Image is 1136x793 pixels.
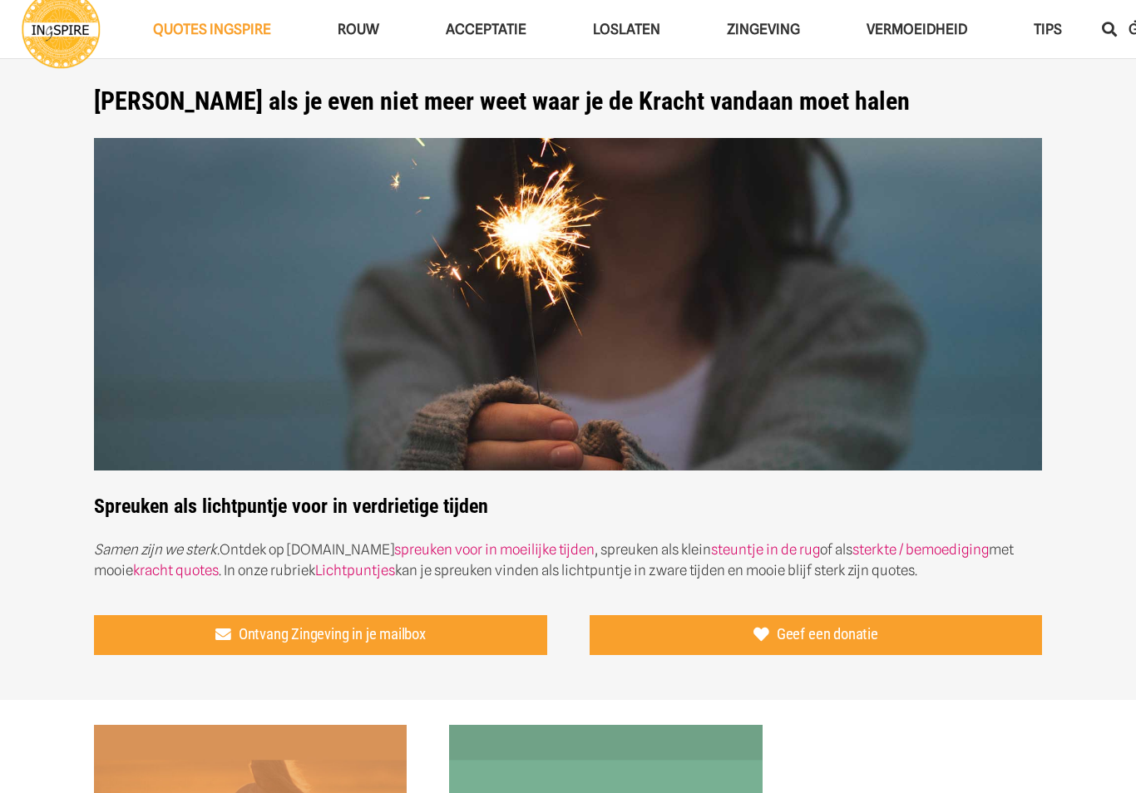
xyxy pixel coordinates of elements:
[239,625,426,643] span: Ontvang Zingeving in je mailbox
[777,625,878,643] span: Geef een donatie
[727,21,800,37] span: Zingeving
[590,615,1043,655] a: Geef een donatie
[94,539,1042,581] p: Ontdek op [DOMAIN_NAME] , spreuken als klein of als met mooie . In onze rubriek kan je spreuken v...
[133,562,219,579] a: kracht quotes
[1034,21,1062,37] span: TIPS
[94,541,220,558] i: Samen zijn we sterk.
[94,727,407,743] a: In het loslaten van het willen sturen van het niet-weten wordt je 1 met de stroom van het Leven –...
[94,495,488,518] strong: Spreuken als lichtpuntje voor in verdrietige tijden
[852,541,989,558] a: sterkte / bemoediging
[394,541,595,558] a: spreuken voor in moeilijke tijden
[711,541,820,558] a: steuntje in de rug
[94,615,547,655] a: Ontvang Zingeving in je mailbox
[120,8,304,51] a: QUOTES INGSPIREQUOTES INGSPIRE Menu
[94,86,1042,116] h1: [PERSON_NAME] als je even niet meer weet waar je de Kracht vandaan moet halen
[833,8,1000,51] a: VERMOEIDHEIDVERMOEIDHEID Menu
[1093,8,1126,50] a: Zoeken
[694,8,833,51] a: ZingevingZingeving Menu
[315,562,395,579] a: Lichtpuntjes
[1000,8,1095,51] a: TIPSTIPS Menu
[449,727,762,743] a: Het niet-weten hoeft geen strijd te zijn – citaat van Ingspire
[338,21,379,37] span: ROUW
[593,21,660,37] span: Loslaten
[560,8,694,51] a: LoslatenLoslaten Menu
[412,8,560,51] a: AcceptatieAcceptatie Menu
[304,8,412,51] a: ROUWROUW Menu
[94,138,1042,471] img: Spreuken voor steun - ingspire.nl
[446,21,526,37] span: Acceptatie
[153,21,271,37] span: QUOTES INGSPIRE
[867,21,967,37] span: VERMOEIDHEID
